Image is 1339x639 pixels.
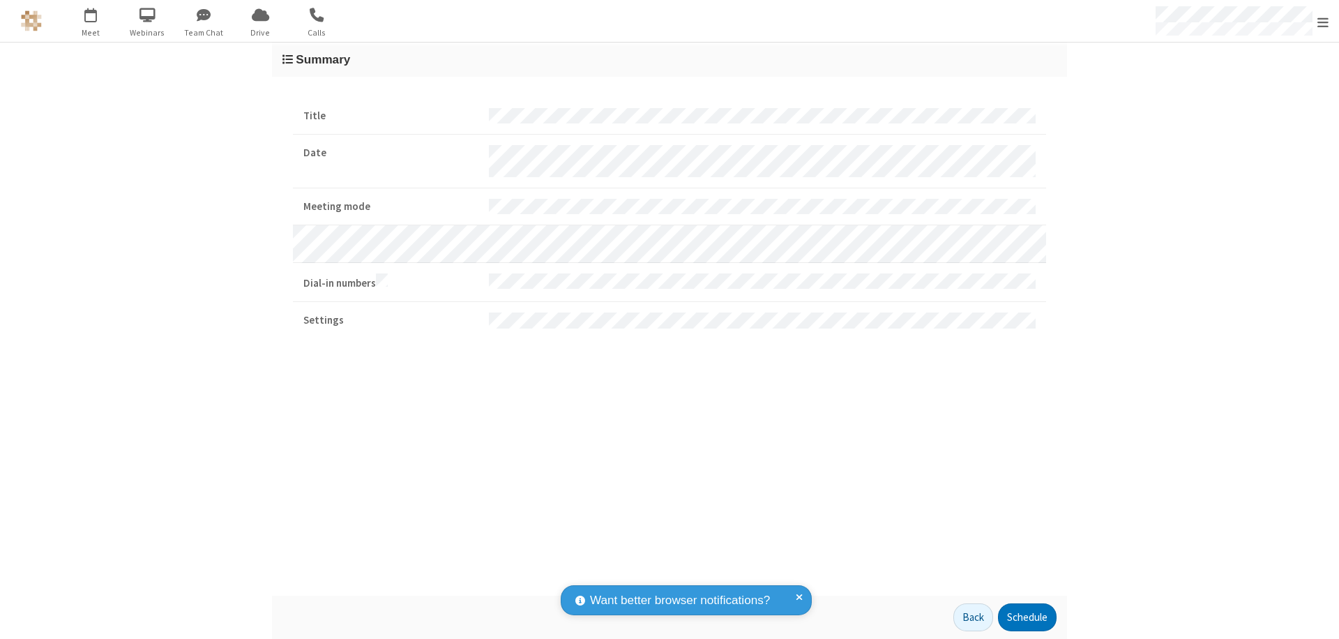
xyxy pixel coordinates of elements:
span: Webinars [121,27,174,39]
span: Drive [234,27,287,39]
strong: Date [303,145,478,161]
strong: Meeting mode [303,199,478,215]
span: Want better browser notifications? [590,592,770,610]
strong: Dial-in numbers [303,273,478,292]
strong: Settings [303,313,478,329]
span: Meet [65,27,117,39]
button: Schedule [998,603,1057,631]
img: QA Selenium DO NOT DELETE OR CHANGE [21,10,42,31]
span: Calls [291,27,343,39]
button: Back [953,603,993,631]
span: Team Chat [178,27,230,39]
span: Summary [296,52,350,66]
strong: Title [303,108,478,124]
